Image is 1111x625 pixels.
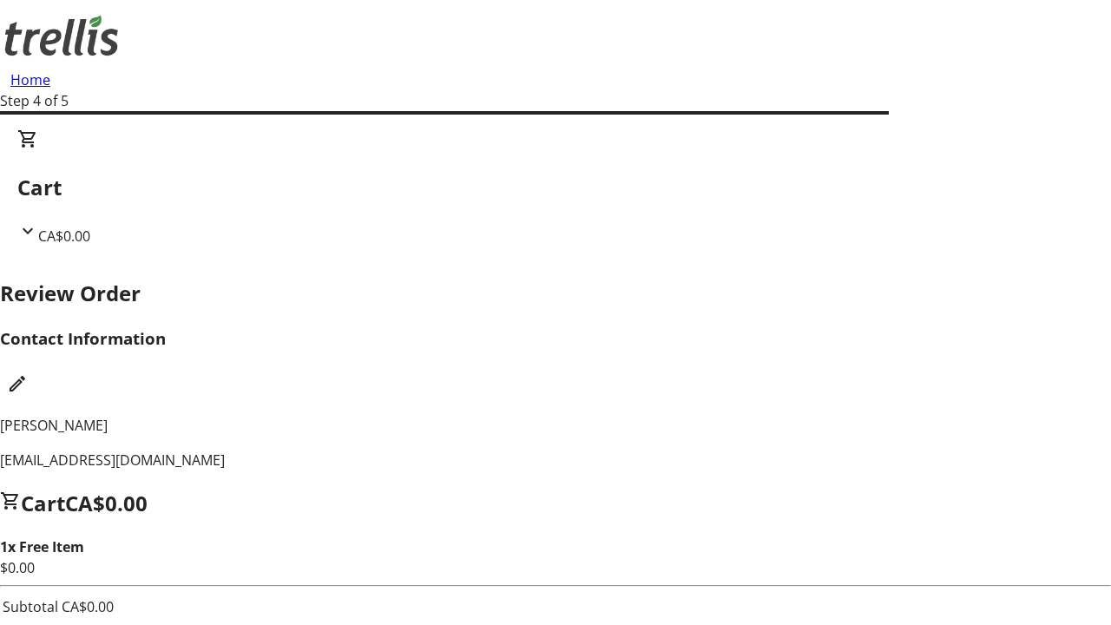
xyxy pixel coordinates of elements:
td: Subtotal [2,595,59,618]
h2: Cart [17,172,1094,203]
div: CartCA$0.00 [17,128,1094,247]
td: CA$0.00 [61,595,115,618]
span: CA$0.00 [38,227,90,246]
span: Cart [21,489,65,517]
span: CA$0.00 [65,489,148,517]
